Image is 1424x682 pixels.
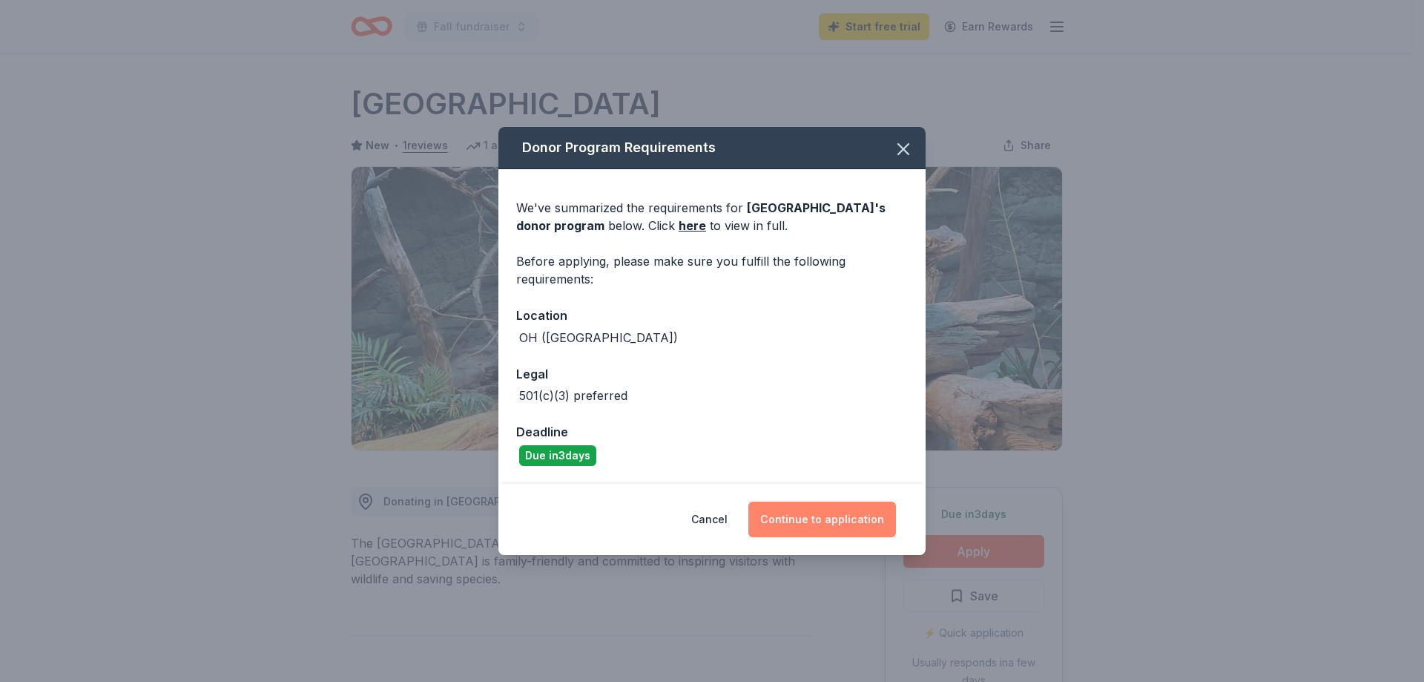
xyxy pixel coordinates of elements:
div: Location [516,306,908,325]
div: OH ([GEOGRAPHIC_DATA]) [519,329,678,347]
div: We've summarized the requirements for below. Click to view in full. [516,199,908,235]
div: 501(c)(3) preferred [519,387,627,404]
div: Donor Program Requirements [498,127,926,169]
div: Due in 3 days [519,445,596,466]
button: Cancel [691,502,728,537]
button: Continue to application [748,502,896,537]
div: Deadline [516,422,908,442]
div: Before applying, please make sure you fulfill the following requirements: [516,252,908,288]
a: here [679,217,706,235]
div: Legal [516,364,908,384]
